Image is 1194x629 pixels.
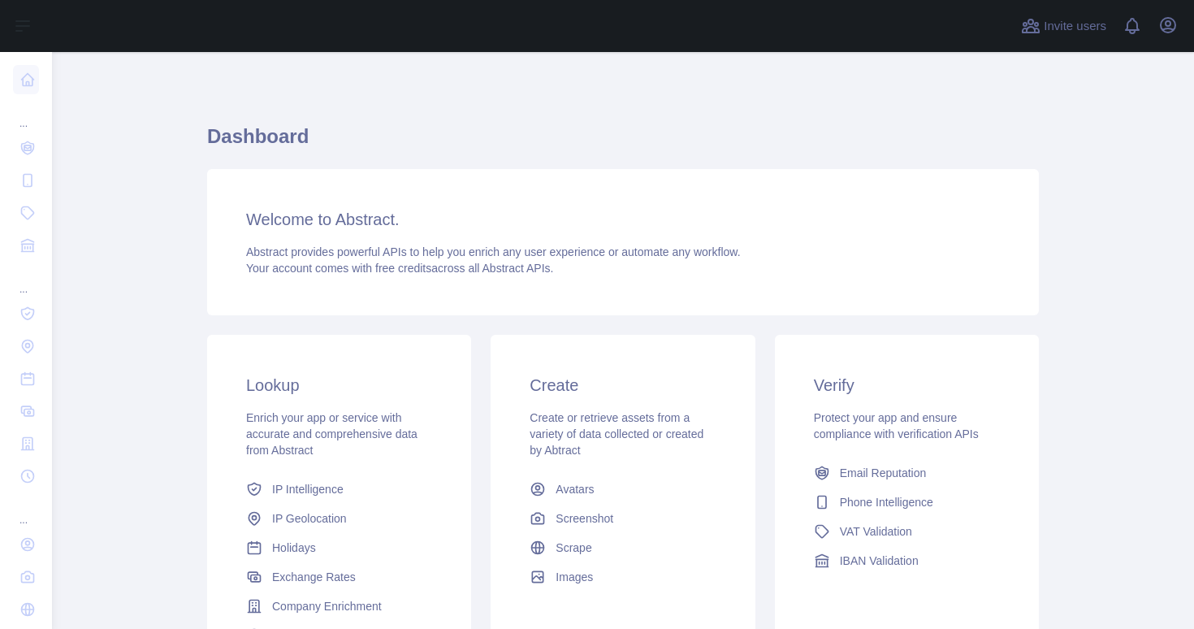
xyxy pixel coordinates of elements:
span: Avatars [556,481,594,497]
span: Company Enrichment [272,598,382,614]
a: IBAN Validation [807,546,1006,575]
div: ... [13,98,39,130]
a: Screenshot [523,504,722,533]
a: VAT Validation [807,517,1006,546]
div: ... [13,263,39,296]
a: IP Geolocation [240,504,439,533]
span: IBAN Validation [840,553,919,569]
a: Holidays [240,533,439,562]
span: Your account comes with across all Abstract APIs. [246,262,553,275]
button: Invite users [1018,13,1110,39]
a: Scrape [523,533,722,562]
h3: Create [530,374,716,397]
span: Create or retrieve assets from a variety of data collected or created by Abtract [530,411,703,457]
span: Email Reputation [840,465,927,481]
span: Phone Intelligence [840,494,933,510]
span: IP Intelligence [272,481,344,497]
a: IP Intelligence [240,475,439,504]
div: ... [13,494,39,527]
a: Email Reputation [807,458,1006,488]
span: free credits [375,262,431,275]
a: Avatars [523,475,722,504]
span: Images [556,569,593,585]
a: Company Enrichment [240,592,439,621]
span: Holidays [272,540,316,556]
span: Exchange Rates [272,569,356,585]
h3: Lookup [246,374,432,397]
h3: Verify [814,374,1000,397]
span: Abstract provides powerful APIs to help you enrich any user experience or automate any workflow. [246,245,741,258]
span: Protect your app and ensure compliance with verification APIs [814,411,979,440]
h3: Welcome to Abstract. [246,208,1000,231]
span: IP Geolocation [272,510,347,527]
h1: Dashboard [207,124,1039,163]
span: Enrich your app or service with accurate and comprehensive data from Abstract [246,411,417,457]
span: VAT Validation [840,523,912,540]
span: Invite users [1044,17,1106,36]
span: Scrape [556,540,591,556]
span: Screenshot [556,510,613,527]
a: Exchange Rates [240,562,439,592]
a: Images [523,562,722,592]
a: Phone Intelligence [807,488,1006,517]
